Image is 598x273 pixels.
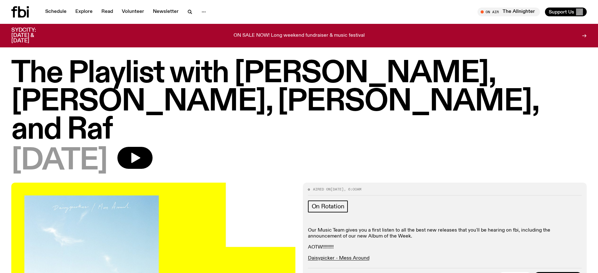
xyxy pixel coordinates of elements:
[313,187,331,192] span: Aired on
[11,28,51,44] h3: SYDCITY: [DATE] & [DATE]
[308,201,348,212] a: On Rotation
[72,8,96,16] a: Explore
[308,244,582,250] p: AOTW!!!!!!!!!
[549,9,574,15] span: Support Us
[312,203,344,210] span: On Rotation
[234,33,365,39] p: ON SALE NOW! Long weekend fundraiser & music festival
[308,227,582,239] p: Our Music Team gives you a first listen to all the best new releases that you'll be hearing on fb...
[11,60,587,144] h1: The Playlist with [PERSON_NAME], [PERSON_NAME], [PERSON_NAME], and Raf
[308,256,369,261] a: Daisypicker - Mess Around
[149,8,182,16] a: Newsletter
[118,8,148,16] a: Volunteer
[41,8,70,16] a: Schedule
[545,8,587,16] button: Support Us
[477,8,540,16] button: On AirThe Allnighter
[98,8,117,16] a: Read
[11,147,107,175] span: [DATE]
[344,187,361,192] span: , 6:00am
[331,187,344,192] span: [DATE]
